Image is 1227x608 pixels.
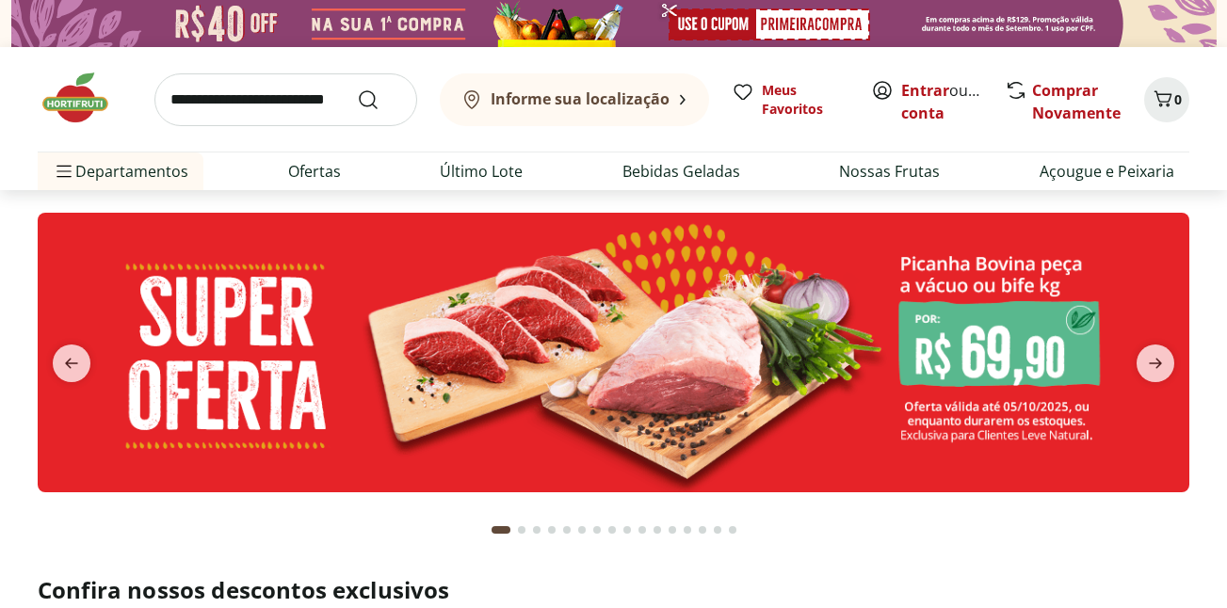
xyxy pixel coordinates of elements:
a: Nossas Frutas [839,160,940,183]
button: Submit Search [357,88,402,111]
button: Go to page 4 from fs-carousel [544,507,559,552]
button: Go to page 8 from fs-carousel [605,507,620,552]
button: Go to page 12 from fs-carousel [665,507,680,552]
button: next [1122,344,1189,382]
button: Go to page 6 from fs-carousel [574,507,589,552]
button: Go to page 15 from fs-carousel [710,507,725,552]
button: Menu [53,149,75,194]
button: Go to page 2 from fs-carousel [514,507,529,552]
img: Hortifruti [38,70,132,126]
button: Go to page 10 from fs-carousel [635,507,650,552]
button: Go to page 13 from fs-carousel [680,507,695,552]
a: Ofertas [288,160,341,183]
a: Açougue e Peixaria [1040,160,1174,183]
button: Go to page 9 from fs-carousel [620,507,635,552]
h2: Confira nossos descontos exclusivos [38,575,1189,605]
span: Departamentos [53,149,188,194]
a: Bebidas Geladas [622,160,740,183]
button: Informe sua localização [440,73,709,126]
button: Go to page 14 from fs-carousel [695,507,710,552]
button: Go to page 11 from fs-carousel [650,507,665,552]
button: previous [38,344,105,382]
a: Último Lote [440,160,523,183]
img: super oferta [38,213,1189,491]
button: Go to page 3 from fs-carousel [529,507,544,552]
button: Current page from fs-carousel [488,507,514,552]
span: Meus Favoritos [762,81,848,119]
a: Meus Favoritos [732,81,848,119]
button: Go to page 5 from fs-carousel [559,507,574,552]
button: Carrinho [1144,77,1189,122]
button: Go to page 16 from fs-carousel [725,507,740,552]
span: 0 [1174,90,1182,108]
a: Criar conta [901,80,1005,123]
span: ou [901,79,985,124]
a: Entrar [901,80,949,101]
input: search [154,73,417,126]
button: Go to page 7 from fs-carousel [589,507,605,552]
b: Informe sua localização [491,88,670,109]
a: Comprar Novamente [1032,80,1121,123]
